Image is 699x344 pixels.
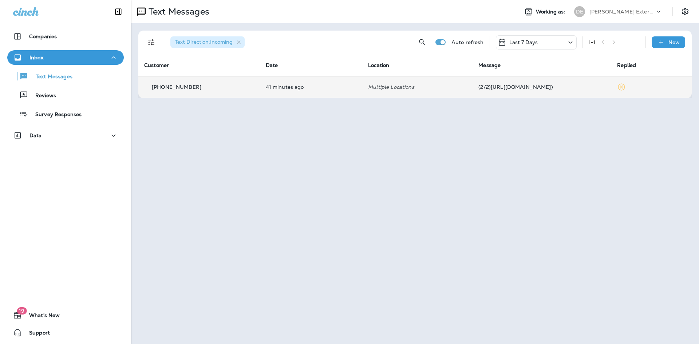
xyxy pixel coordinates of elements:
button: Text Messages [7,68,124,84]
p: Data [29,133,42,138]
span: Location [368,62,389,68]
button: Settings [679,5,692,18]
p: Companies [29,33,57,39]
p: Reviews [28,92,56,99]
p: Survey Responses [28,111,82,118]
button: 19What's New [7,308,124,323]
button: Inbox [7,50,124,65]
p: [PERSON_NAME] Exterminating [589,9,655,15]
p: Last 7 Days [509,39,538,45]
p: Multiple Locations [368,84,467,90]
button: Data [7,128,124,143]
button: Support [7,325,124,340]
div: DE [574,6,585,17]
span: Customer [144,62,169,68]
p: Auto refresh [451,39,484,45]
span: Text Direction : Incoming [175,39,233,45]
button: Survey Responses [7,106,124,122]
p: [PHONE_NUMBER] [152,84,201,90]
span: What's New [22,312,60,321]
div: (2/2)https://g.co/homeservices/pfZZK) [478,84,605,90]
div: Text Direction:Incoming [170,36,245,48]
button: Reviews [7,87,124,103]
span: 19 [17,307,27,315]
button: Companies [7,29,124,44]
p: Sep 4, 2025 10:39 AM [266,84,357,90]
button: Collapse Sidebar [108,4,129,19]
button: Filters [144,35,159,50]
p: Inbox [29,55,43,60]
button: Search Messages [415,35,430,50]
p: Text Messages [28,74,72,80]
span: Date [266,62,278,68]
span: Message [478,62,501,68]
p: New [668,39,680,45]
div: 1 - 1 [589,39,596,45]
span: Replied [617,62,636,68]
span: Working as: [536,9,567,15]
p: Text Messages [146,6,209,17]
span: Support [22,330,50,339]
